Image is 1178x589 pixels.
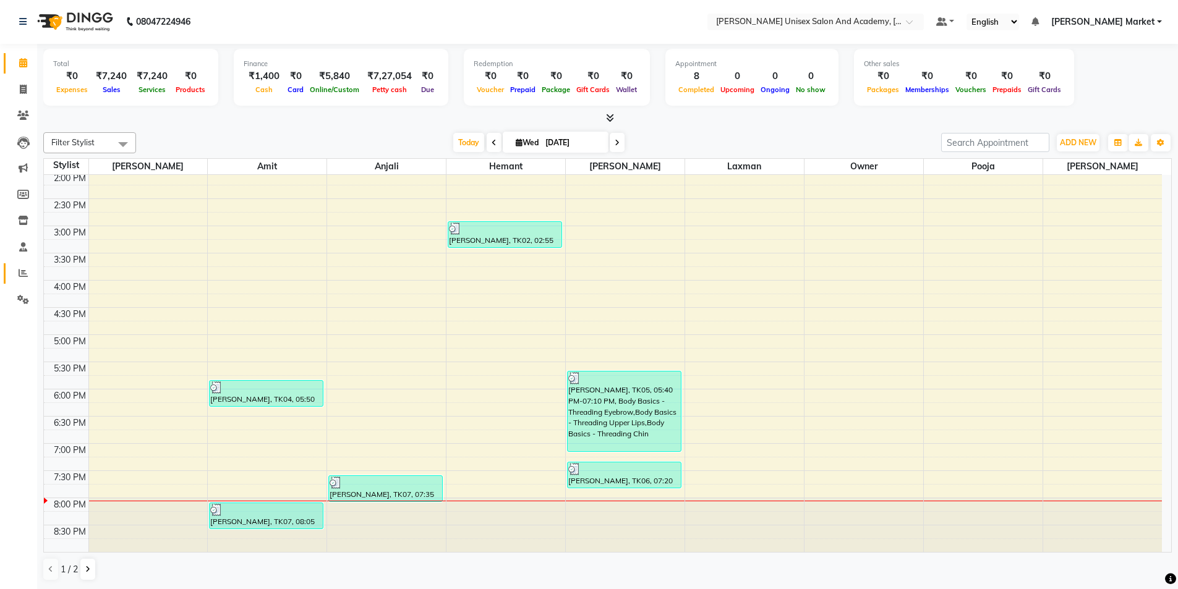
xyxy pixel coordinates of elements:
div: 0 [758,69,793,83]
div: 8:00 PM [51,498,88,511]
span: 1 / 2 [61,563,78,576]
div: 2:00 PM [51,172,88,185]
span: Online/Custom [307,85,362,94]
span: [PERSON_NAME] [566,159,685,174]
div: ₹0 [417,69,438,83]
span: Packages [864,85,902,94]
div: ₹0 [474,69,507,83]
div: ₹0 [507,69,539,83]
div: ₹0 [902,69,952,83]
span: Wallet [613,85,640,94]
span: Voucher [474,85,507,94]
span: laxman [685,159,804,174]
span: anjali [327,159,446,174]
div: [PERSON_NAME], TK02, 02:55 PM-03:25 PM, WoMen's Hair Color - Root Touchup Base Shade [448,222,561,247]
div: 3:00 PM [51,226,88,239]
div: ₹7,240 [91,69,132,83]
div: 4:00 PM [51,281,88,294]
div: ₹0 [989,69,1025,83]
span: Ongoing [758,85,793,94]
span: Services [135,85,169,94]
div: 2:30 PM [51,199,88,212]
span: Today [453,133,484,152]
div: [PERSON_NAME], TK07, 08:05 PM-08:35 PM, Styling Men's - Hairt Cut With Wash [210,503,323,528]
span: Products [173,85,208,94]
div: Appointment [675,59,829,69]
div: ₹0 [539,69,573,83]
button: ADD NEW [1057,134,1099,151]
div: Redemption [474,59,640,69]
span: Gift Cards [573,85,613,94]
span: Gift Cards [1025,85,1064,94]
div: ₹0 [573,69,613,83]
div: 5:30 PM [51,362,88,375]
div: 7:30 PM [51,471,88,484]
span: Sales [100,85,124,94]
span: Completed [675,85,717,94]
div: 6:00 PM [51,389,88,402]
span: ADD NEW [1060,138,1096,147]
b: 08047224946 [136,4,190,39]
div: [PERSON_NAME], TK07, 07:35 PM-08:05 PM, Body Basics - Threading Eyebrow [329,476,442,501]
span: [PERSON_NAME] Market [1051,15,1155,28]
span: Amit [208,159,327,174]
div: ₹7,27,054 [362,69,417,83]
div: ₹0 [1025,69,1064,83]
span: Memberships [902,85,952,94]
span: Prepaids [989,85,1025,94]
div: ₹0 [53,69,91,83]
input: Search Appointment [941,133,1049,152]
div: ₹0 [864,69,902,83]
span: hemant [446,159,565,174]
div: 8:30 PM [51,525,88,538]
div: ₹7,240 [132,69,173,83]
span: Wed [513,138,542,147]
span: pooja [924,159,1043,174]
div: 4:30 PM [51,308,88,321]
div: ₹0 [284,69,307,83]
div: 0 [717,69,758,83]
div: ₹0 [613,69,640,83]
div: 0 [793,69,829,83]
div: 5:00 PM [51,335,88,348]
span: Package [539,85,573,94]
span: [PERSON_NAME] [89,159,208,174]
div: ₹0 [173,69,208,83]
div: ₹0 [952,69,989,83]
div: 3:30 PM [51,253,88,266]
span: Cash [252,85,276,94]
span: Due [418,85,437,94]
div: [PERSON_NAME], TK04, 05:50 PM-06:20 PM, Styling Men's - Oil Head Massage [210,381,323,406]
span: Upcoming [717,85,758,94]
div: ₹1,400 [244,69,284,83]
span: Petty cash [369,85,410,94]
span: owner [805,159,923,174]
div: [PERSON_NAME], TK06, 07:20 PM-07:50 PM, Waxing - Regular Full Arms [568,462,681,488]
span: Expenses [53,85,91,94]
div: ₹5,840 [307,69,362,83]
span: Vouchers [952,85,989,94]
div: 7:00 PM [51,444,88,457]
div: [PERSON_NAME], TK05, 05:40 PM-07:10 PM, Body Basics - Threading Eyebrow,Body Basics - Threading U... [568,371,681,451]
span: Filter Stylist [51,137,95,147]
span: No show [793,85,829,94]
div: Total [53,59,208,69]
div: 6:30 PM [51,417,88,430]
span: Prepaid [507,85,539,94]
span: Card [284,85,307,94]
span: [PERSON_NAME] [1043,159,1163,174]
div: Stylist [44,159,88,172]
div: Other sales [864,59,1064,69]
img: logo [32,4,116,39]
div: Finance [244,59,438,69]
div: 8 [675,69,717,83]
input: 2025-09-03 [542,133,604,152]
